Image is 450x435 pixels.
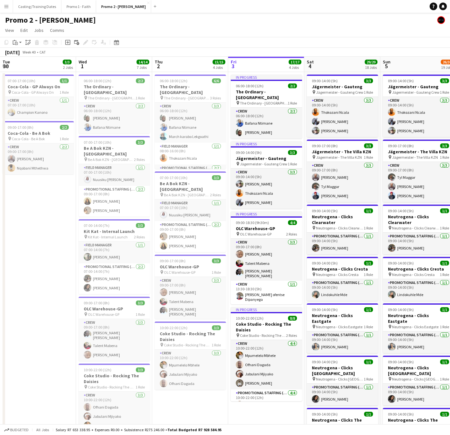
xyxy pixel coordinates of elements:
span: 3/3 [364,78,373,83]
span: Neutrogena - Clicks Clearwater [316,226,364,230]
span: 1 [78,62,87,70]
span: 1 Role [364,377,373,381]
span: Kit Kat - Internal Launch [88,235,128,239]
app-card-role: Field Manager1/107:00-14:00 (7h)[PERSON_NAME] [79,242,150,263]
span: 09:00-14:00 (5h) [388,307,414,312]
span: 09:00-14:00 (5h) [312,78,338,83]
span: 2/2 [60,125,69,130]
span: Comms [50,27,64,33]
span: Fri [231,59,236,65]
h3: The Ordinary - [GEOGRAPHIC_DATA] [79,84,150,95]
div: Salary R7 653 338.95 + Expenses R0.00 + Subsistence R275 246.00 = [56,427,221,432]
span: 1 Role [288,101,297,105]
span: 09:00-14:00 (5h) [388,78,414,83]
h3: Neutrogena - Clicks The [PERSON_NAME] [307,417,378,429]
span: 3/3 [63,60,72,64]
span: 1 Role [212,270,221,275]
span: Coke Studio - Rocking The Daisies [240,333,286,338]
span: 07:00-17:00 (10h) [8,78,35,83]
span: 1 Role [440,226,449,230]
a: View [3,26,17,34]
span: 2/2 [288,83,297,88]
span: OLC Warehouse-GP [164,270,195,275]
span: 30 [2,62,10,70]
app-job-card: 09:00-17:00 (8h)3/3Jägermeister - The Villa KZN Jägermeister - The Villa KZN1 RoleCrew3/309:00-17... [307,140,378,202]
span: 3/3 [288,150,297,155]
h3: Jägermeister - Gauteng [231,156,302,161]
span: Jobs [34,27,44,33]
span: 1/1 [440,261,449,265]
app-card-role: Promotional Staffing (Brand Ambassadors)1/109:00-14:00 (5h)Lindokuhle Mde [307,279,378,301]
span: 3 Roles [210,96,221,100]
span: 09:00-17:00 (8h) [388,143,414,148]
app-card-role: Crew3/306:00-18:00 (12h)[PERSON_NAME]Bafana NtimaneMarch karabo Lekgoathi [155,103,226,143]
h3: Neutrogena - Clicks Cresta [307,266,378,272]
span: All jobs [35,427,50,432]
button: Casting/Training Dates [13,0,61,13]
div: 09:00-14:00 (5h)1/1Neutrogena - Clicks Clearwater Neutrogena - Clicks Clearwater1 RolePromotional... [307,205,378,254]
span: Coca-Cola - GP Always On [12,90,54,95]
span: 3/3 [440,143,449,148]
span: 3/3 [212,325,221,330]
span: 3/3 [136,367,145,372]
div: 07:00-17:00 (10h)3/3Be A Bok KZN - [GEOGRAPHIC_DATA] Be A Bok KZN - [GEOGRAPHIC_DATA]2 RolesField... [155,171,226,252]
span: 06:00-18:00 (12h) [160,78,187,83]
span: Coke Studio - Rocking The Daisies [88,385,136,389]
app-job-card: 09:00-14:00 (5h)3/3Jägermeister - Gauteng Jägermeister - Gauteng Crew1 RoleCrew3/309:00-14:00 (5h... [307,75,378,137]
span: 09:00-17:00 (8h) [312,143,338,148]
h3: Be A Bok KZN - [GEOGRAPHIC_DATA] [79,145,150,157]
app-card-role: Crew3/309:00-14:00 (5h)[PERSON_NAME]Thokozani Ncala[PERSON_NAME] [231,169,302,209]
app-job-card: In progress09:00-18:30 (9h30m)4/4OLC Warehouse-GP OLC Warehouse-GP2 RolesCrew3/309:00-17:00 (8h)[... [231,211,302,304]
span: Edit [20,27,28,33]
span: 1 Role [364,272,373,277]
app-job-card: 10:00-22:00 (12h)3/3Coke Studio - Rocking The Daisies Coke Studio - Rocking The Daisies1 RoleCrew... [79,364,150,432]
h3: Neutrogena - Clicks Clearwater [307,214,378,225]
span: Be A Bok KZN - [GEOGRAPHIC_DATA] [88,157,134,162]
div: 09:00-17:00 (8h)3/3OLC Warehouse-GP OLC Warehouse-GP1 RoleCrew3/309:00-17:00 (8h)[PERSON_NAME] [P... [79,297,150,361]
span: 1 Role [136,312,145,317]
app-card-role: Crew1/113:30-18:30 (5h)[PERSON_NAME] ofentse Dipanyega [231,281,302,304]
app-card-role: Field Manager1/108:00-16:00 (8h)Thokozani Ncala [155,143,226,164]
div: In progress [231,141,302,146]
h3: Coca-Cola - GP Always On [3,84,74,90]
span: 09:00-17:00 (8h) [160,258,186,263]
app-job-card: 09:00-14:00 (5h)1/1Neutrogena - Clicks Eastgate Neutrogena - Clicks Eastgate1 RolePromotional Sta... [307,303,378,353]
h3: Neutrogena - Clicks Eastgate [307,313,378,324]
span: Thu [155,59,163,65]
div: In progress10:00-22:00 (12h)8/8Coke Studio - Rocking The Daisies Coke Studio - Rocking The Daisie... [231,307,302,401]
app-card-role: Crew3/309:00-14:00 (5h)Thokozani Ncala[PERSON_NAME][PERSON_NAME] [307,97,378,137]
span: Neutrogena - Clicks Clearwater [392,226,440,230]
div: In progress [231,211,302,216]
div: 4 Jobs [213,65,225,70]
app-job-card: 09:00-17:00 (8h)2/2Coca-Cola - Be A Bok Coca-Cola - Be A Bok1 RoleCrew2/209:00-17:00 (8h)[PERSON_... [3,121,74,174]
h3: Neutrogena - Clicks [GEOGRAPHIC_DATA] [307,365,378,376]
span: 1/1 [440,208,449,213]
span: 09:00-17:00 (8h) [8,125,33,130]
app-card-role: Promotional Staffing (Brand Ambassadors)2/209:00-17:00 (8h)[PERSON_NAME][PERSON_NAME] [79,186,150,217]
span: 06:00-18:00 (12h) [236,83,264,88]
span: 10:00-22:00 (12h) [236,316,264,321]
div: 4 Jobs [289,65,301,70]
span: 09:00-14:00 (5h) [388,261,414,265]
span: 1 Role [440,324,449,329]
span: 09:00-14:00 (5h) [388,208,414,213]
span: 09:00-14:00 (5h) [312,412,338,417]
h3: Coca-Cola - Be A Bok [3,130,74,136]
app-job-card: 06:00-18:00 (12h)2/2The Ordinary - [GEOGRAPHIC_DATA] The Ordinary - [GEOGRAPHIC_DATA]1 RoleCrew2/... [79,75,150,134]
app-card-role: Promotional Staffing (Brand Ambassadors)1/109:00-14:00 (5h)[PERSON_NAME] [307,331,378,353]
span: 1/1 [440,307,449,312]
span: Coke Studio - Rocking The Daisies [164,343,212,347]
div: 09:00-14:00 (5h)1/1Neutrogena - Clicks Cresta Neutrogena - Clicks Cresta1 RolePromotional Staffin... [307,257,378,301]
span: 29/29 [365,60,377,64]
app-card-role: Crew3/310:00-22:00 (12h)Ofhani DagadaJabulani MjiyakoMpumelelo Mbhele [79,392,150,432]
app-card-role: Promotional Staffing (Brand Ambassadors)1/109:00-14:00 (5h)[PERSON_NAME] [307,384,378,405]
a: Jobs [32,26,46,34]
span: Be A Bok KZN - [GEOGRAPHIC_DATA] [164,192,210,197]
span: 2 Roles [286,232,297,236]
span: Week 40 [21,50,37,54]
span: 10:00-22:00 (12h) [160,325,187,330]
span: 6/6 [212,78,221,83]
